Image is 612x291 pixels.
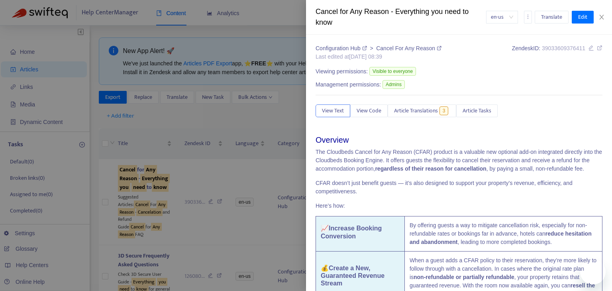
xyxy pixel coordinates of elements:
[525,14,531,20] span: more
[463,106,491,115] span: Article Tasks
[316,136,349,144] a: Overview
[491,11,513,23] span: en-us
[598,14,605,20] span: close
[542,45,585,51] span: 39033609376411
[414,274,514,280] strong: non-refundable or partially refundable
[382,80,405,89] span: Admins
[439,106,449,115] span: 3
[535,11,569,24] button: Translate
[524,11,532,24] button: more
[316,45,369,51] a: Configuration Hub
[580,259,606,285] iframe: Botón para iniciar la ventana de mensajería
[322,106,344,115] span: View Text
[316,104,350,117] button: View Text
[316,53,441,61] div: Last edited at [DATE] 08:39
[316,6,486,28] div: Cancel for Any Reason - Everything you need to know
[369,67,416,76] span: Visible to everyone
[578,13,587,22] span: Edit
[350,104,388,117] button: View Code
[541,13,562,22] span: Translate
[456,104,498,117] button: Article Tasks
[375,165,486,172] strong: regardless of their reason for cancellation
[321,264,400,287] h4: 💰
[316,81,381,89] span: Management permissions:
[316,202,602,210] p: Here’s how:
[572,11,594,24] button: Edit
[410,230,592,245] strong: reduce hesitation and abandonment
[404,216,602,251] td: By offering guests a way to mitigate cancellation risk, especially for non-refundable rates or bo...
[357,106,381,115] span: View Code
[376,45,441,51] a: Cancel For Any Reason
[316,179,602,196] p: CFAR doesn’t just benefit guests — it’s also designed to support your property’s revenue, efficie...
[512,44,602,61] div: Zendesk ID:
[394,106,438,115] span: Article Translations
[316,148,602,173] p: The Cloudbeds Cancel for Any Reason (CFAR) product is a valuable new optional add-on integrated d...
[321,265,384,287] strong: Create a New, Guaranteed Revenue Stream
[316,67,368,76] span: Viewing permissions:
[388,104,456,117] button: Article Translations3
[316,44,441,53] div: >
[321,225,382,239] strong: Increase Booking Conversion
[596,14,607,21] button: Close
[321,224,400,240] h4: 📈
